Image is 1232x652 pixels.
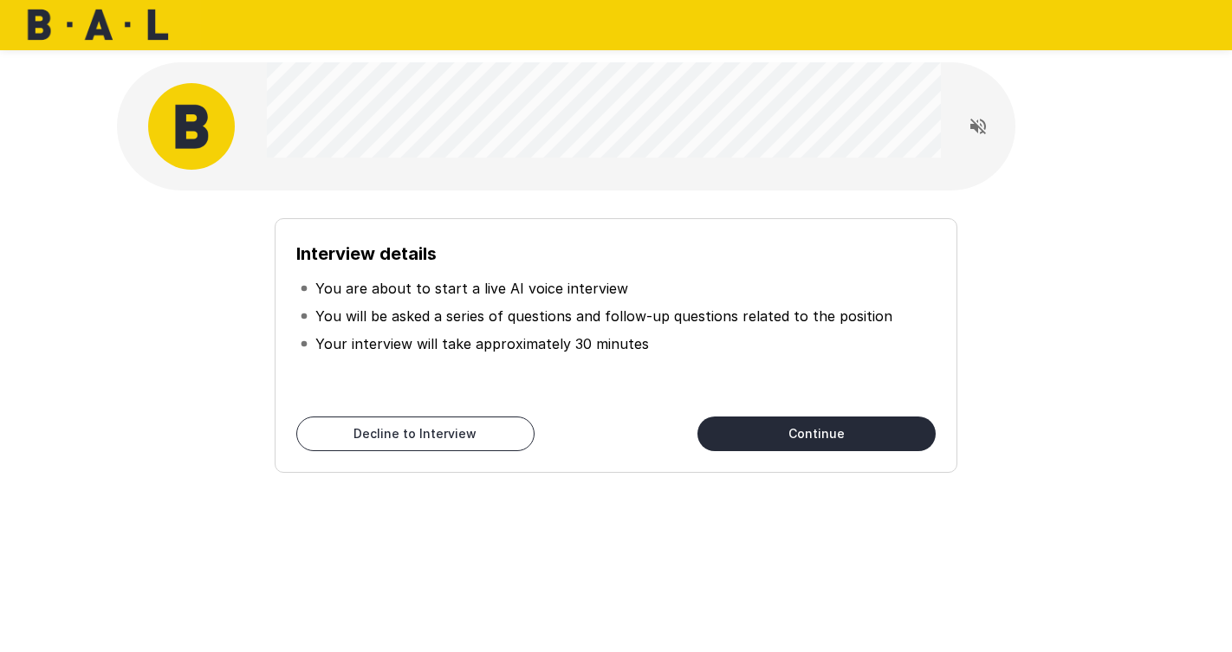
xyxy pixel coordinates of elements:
p: You will be asked a series of questions and follow-up questions related to the position [315,306,892,326]
button: Read questions aloud [961,109,995,144]
b: Interview details [296,243,437,264]
button: Decline to Interview [296,416,535,451]
button: Continue [697,416,936,451]
img: bal_avatar.png [148,83,235,170]
p: You are about to start a live AI voice interview [315,278,628,299]
p: Your interview will take approximately 30 minutes [315,333,649,354]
